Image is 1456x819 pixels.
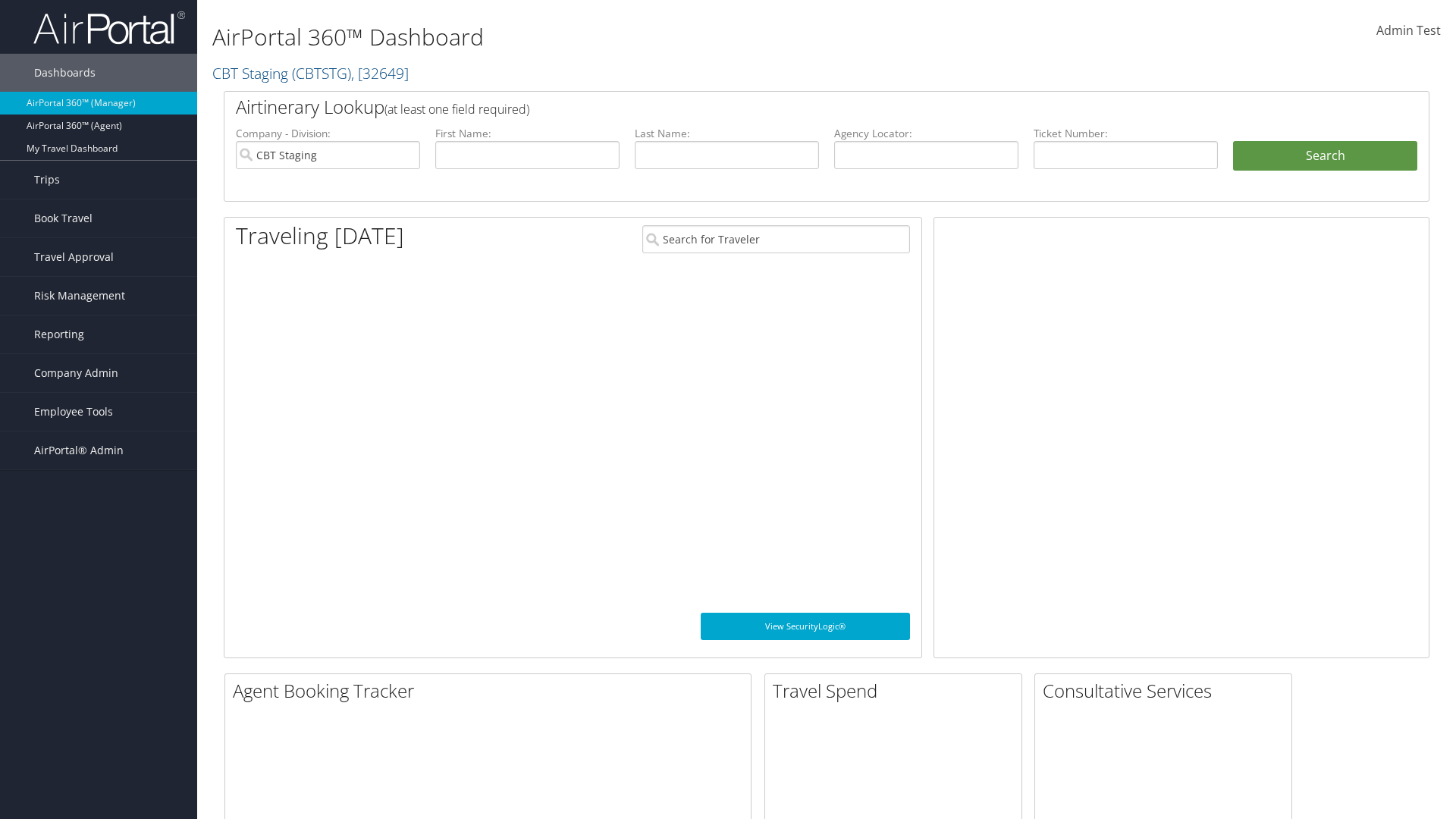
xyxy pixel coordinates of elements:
label: Ticket Number: [1034,126,1218,141]
span: Travel Approval [34,238,114,276]
span: , [ 32649 ] [351,63,409,83]
span: Risk Management [34,277,125,315]
span: ( CBTSTG ) [292,63,351,83]
a: CBT Staging [212,63,409,83]
span: Trips [34,161,60,199]
span: Dashboards [34,54,96,92]
a: Admin Test [1376,8,1441,55]
span: Reporting [34,315,84,353]
span: (at least one field required) [384,101,529,118]
img: airportal-logo.png [33,10,185,45]
label: First Name: [435,126,620,141]
h1: AirPortal 360™ Dashboard [212,21,1031,53]
h2: Agent Booking Tracker [233,678,751,704]
label: Last Name: [635,126,819,141]
span: AirPortal® Admin [34,431,124,469]
button: Search [1233,141,1417,171]
h1: Traveling [DATE] [236,220,404,252]
h2: Travel Spend [773,678,1021,704]
a: View SecurityLogic® [701,613,910,640]
input: Search for Traveler [642,225,910,253]
h2: Airtinerary Lookup [236,94,1317,120]
span: Company Admin [34,354,118,392]
span: Employee Tools [34,393,113,431]
span: Admin Test [1376,22,1441,39]
span: Book Travel [34,199,93,237]
label: Agency Locator: [834,126,1018,141]
h2: Consultative Services [1043,678,1291,704]
label: Company - Division: [236,126,420,141]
